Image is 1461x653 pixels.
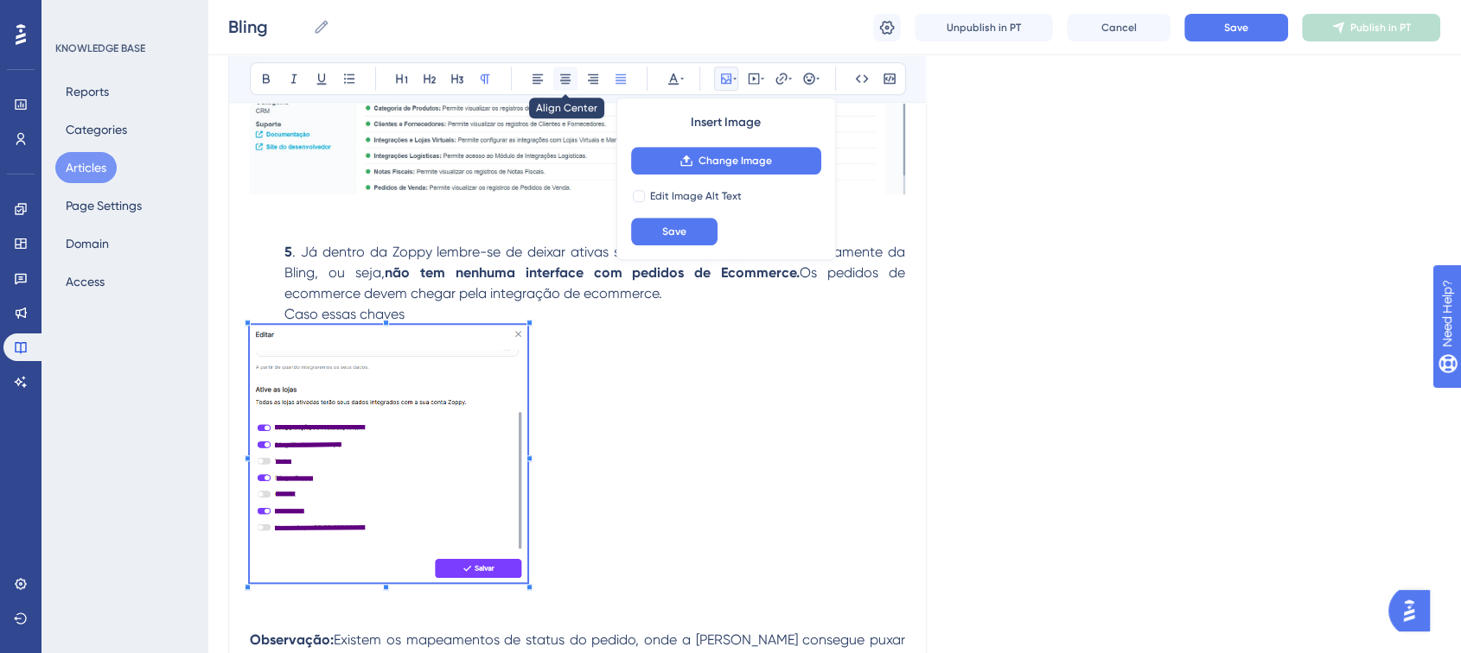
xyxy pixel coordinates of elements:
button: Change Image [631,147,821,174]
span: Save [662,225,686,238]
strong: não tem nenhuma interface com pedidos de Ecommerce. [385,264,800,281]
input: Article Name [228,15,306,39]
button: Publish in PT [1302,14,1440,41]
span: Unpublish in PT [947,21,1021,35]
span: Insert Image [691,112,761,133]
button: Articles [55,152,117,183]
button: Unpublish in PT [915,14,1053,41]
div: KNOWLEDGE BASE [55,41,145,55]
span: . Já dentro da Zoppy lembre-se de deixar ativas somente as lojas que são exclusivamente da Bling,... [284,244,909,281]
button: Reports [55,76,119,107]
span: Publish in PT [1350,21,1411,35]
strong: Observação: [250,631,334,648]
span: Need Help? [41,4,108,25]
span: Caso essas chaves [284,306,405,322]
span: Os pedidos de ecommerce devem chegar pela integração de ecommerce. [284,264,909,301]
span: Change Image [699,154,772,168]
button: Categories [55,114,137,145]
span: Edit Image Alt Text [650,189,742,203]
span: Save [1224,21,1248,35]
button: Access [55,266,115,297]
span: Cancel [1101,21,1137,35]
strong: 5 [284,244,292,260]
iframe: UserGuiding AI Assistant Launcher [1388,585,1440,637]
button: Save [1184,14,1288,41]
button: Page Settings [55,190,152,221]
button: Domain [55,228,119,259]
button: Cancel [1067,14,1171,41]
button: Save [631,218,718,245]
